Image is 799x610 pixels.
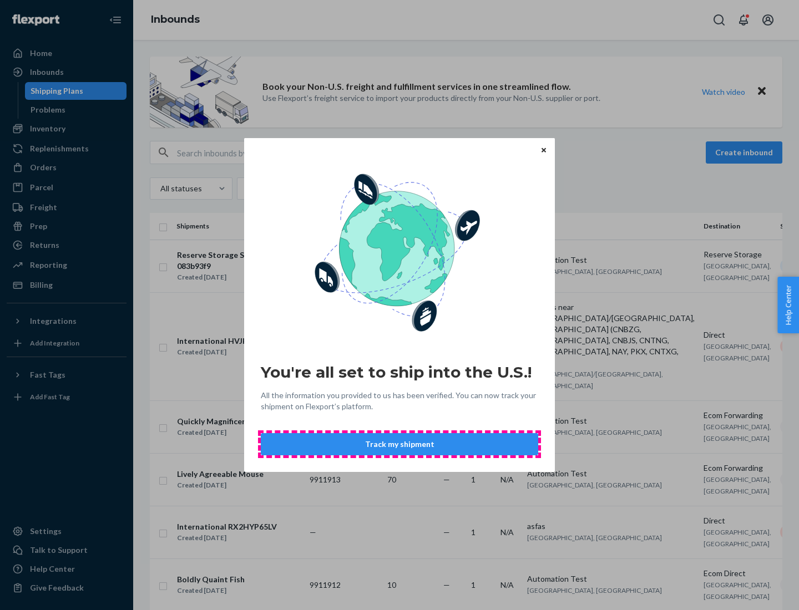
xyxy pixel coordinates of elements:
[777,277,799,333] button: Help Center
[261,433,538,455] button: Track my shipment
[538,144,549,156] button: Close
[261,390,538,412] span: All the information you provided to us has been verified. You can now track your shipment on Flex...
[261,362,538,382] h2: You're all set to ship into the U.S.!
